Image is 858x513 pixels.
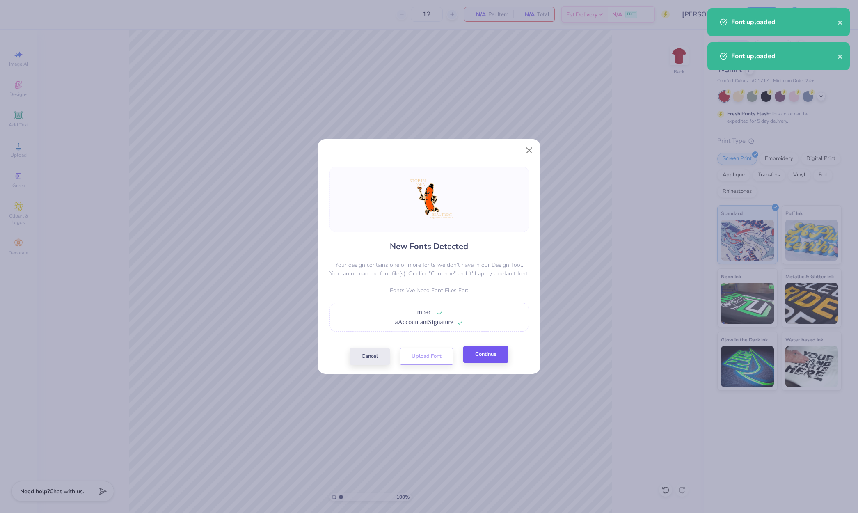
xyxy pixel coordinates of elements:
[837,51,843,61] button: close
[522,142,537,158] button: Close
[329,286,529,295] p: Fonts We Need Font Files For:
[837,17,843,27] button: close
[329,261,529,278] p: Your design contains one or more fonts we don't have in our Design Tool. You can upload the font ...
[463,346,508,363] button: Continue
[731,17,837,27] div: Font uploaded
[390,240,468,252] h4: New Fonts Detected
[395,318,453,325] span: aAccountantSignature
[415,309,433,316] span: Impact
[731,51,837,61] div: Font uploaded
[350,348,390,365] button: Cancel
